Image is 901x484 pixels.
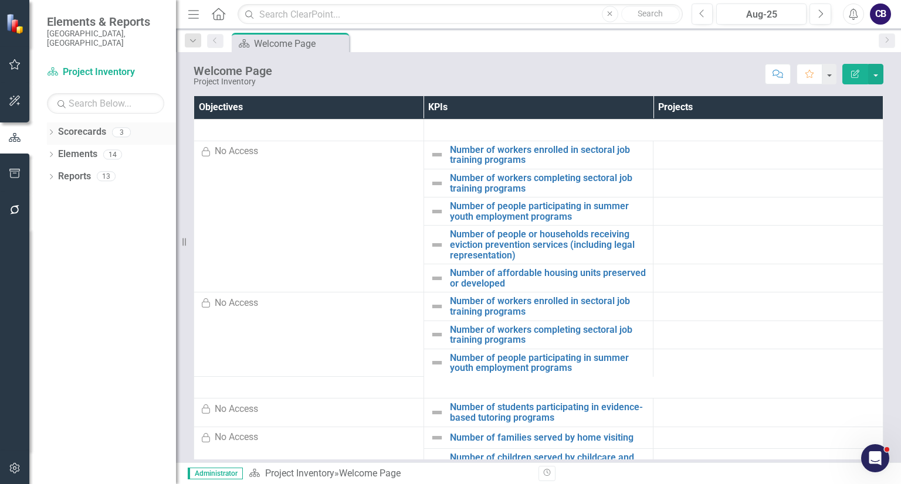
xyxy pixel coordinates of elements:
a: Number of people participating in summer youth employment programs [450,201,648,221]
td: Double-Click to Edit Right Click for Context Menu [424,141,653,169]
div: No Access [215,296,258,310]
a: Number of people or households receiving eviction prevention services (including legal representa... [450,229,648,260]
div: 14 [103,149,122,159]
a: Scorecards [58,125,106,139]
small: [GEOGRAPHIC_DATA], [GEOGRAPHIC_DATA] [47,29,164,48]
td: Double-Click to Edit Right Click for Context Menu [424,197,653,226]
td: Double-Click to Edit Right Click for Context Menu [424,169,653,197]
div: » [249,467,530,480]
td: Double-Click to Edit Right Click for Context Menu [424,321,653,349]
div: No Access [215,403,258,416]
div: Welcome Page [254,36,346,51]
div: No Access [215,431,258,444]
img: Not Defined [430,356,444,370]
button: Search [621,6,680,22]
a: Number of workers completing sectoral job training programs [450,325,648,345]
div: Aug-25 [720,8,802,22]
span: Administrator [188,468,243,479]
img: Not Defined [430,204,444,219]
a: Reports [58,170,91,183]
button: Aug-25 [716,4,807,25]
td: Double-Click to Edit Right Click for Context Menu [424,264,653,292]
a: Number of workers completing sectoral job training programs [450,173,648,193]
input: Search Below... [47,93,164,114]
div: 13 [97,172,116,182]
img: Not Defined [430,299,444,313]
img: Not Defined [430,328,444,342]
a: Number of workers enrolled in sectoral job training programs [450,296,648,316]
button: CB [870,4,891,25]
img: Not Defined [430,176,444,190]
a: Number of people participating in summer youth employment programs [450,353,648,373]
div: 3 [112,127,131,137]
input: Search ClearPoint... [238,4,682,25]
iframe: Intercom live chat [861,444,889,472]
div: Project Inventory [194,77,272,86]
a: Number of children served by childcare and early learning (pre-school/pre-K/ages [DEMOGRAPHIC_DATA]) [450,452,648,483]
div: Welcome Page [194,64,272,77]
td: Double-Click to Edit Right Click for Context Menu [424,398,653,427]
a: Project Inventory [47,66,164,79]
td: Double-Click to Edit Right Click for Context Menu [424,349,653,377]
img: Not Defined [430,271,444,285]
a: Number of affordable housing units preserved or developed [450,268,648,288]
td: Double-Click to Edit Right Click for Context Menu [424,226,653,264]
a: Elements [58,148,97,161]
a: Number of workers enrolled in sectoral job training programs [450,145,648,165]
img: Not Defined [430,405,444,420]
img: Not Defined [430,431,444,445]
img: ClearPoint Strategy [5,12,28,35]
span: Elements & Reports [47,15,164,29]
div: Welcome Page [339,468,401,479]
a: Project Inventory [265,468,334,479]
img: Not Defined [430,148,444,162]
a: Number of families served by home visiting [450,432,648,443]
td: Double-Click to Edit Right Click for Context Menu [424,292,653,321]
td: Double-Click to Edit Right Click for Context Menu [424,427,653,448]
span: Search [638,9,663,18]
img: Not Defined [430,238,444,252]
div: No Access [215,145,258,158]
a: Number of students participating in evidence-based tutoring programs [450,402,648,422]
